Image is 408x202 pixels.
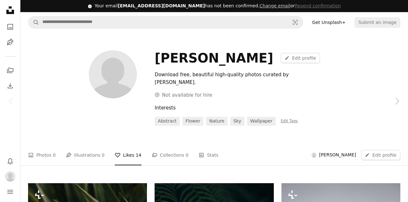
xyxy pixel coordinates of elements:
[155,117,180,126] a: abstract
[155,50,273,66] div: [PERSON_NAME]
[288,16,303,28] button: Visual search
[182,117,203,126] a: flower
[53,152,56,159] span: 0
[230,117,244,126] a: sky
[186,152,189,159] span: 0
[4,155,17,168] button: Notifications
[95,3,341,9] div: Your email has not been confirmed.
[152,145,189,165] a: Collections 0
[308,17,349,27] a: Get Unsplash+
[155,71,326,86] div: Download free, beautiful high-quality photos curated by [PERSON_NAME].
[4,36,17,49] a: Illustrations
[155,91,212,99] div: Not available for hire
[89,50,137,98] img: Avatar of user Sharon VanHoven
[386,71,408,132] a: Next
[311,153,317,158] img: Avatar of user Sharon VanHoven
[247,117,276,126] a: wallpaper
[4,64,17,77] a: Collections
[4,185,17,198] button: Menu
[28,145,56,165] a: Photos 0
[259,3,290,8] a: Change email
[118,3,205,8] span: [EMAIL_ADDRESS][DOMAIN_NAME]
[28,16,39,28] button: Search Unsplash
[281,119,298,123] span: Edit Tags
[361,150,400,160] a: Edit profile
[281,119,298,124] a: Edit Tags
[4,20,17,33] a: Photos
[354,17,400,27] button: Submit an image
[206,117,227,126] a: nature
[319,152,356,158] span: [PERSON_NAME]
[5,171,15,182] img: Avatar of user Sharon VanHoven
[199,145,218,165] a: Stats
[4,170,17,183] button: Profile
[295,3,341,9] button: Resend confirmation
[102,152,105,159] span: 0
[281,53,320,63] a: Edit profile
[28,16,303,29] form: Find visuals sitewide
[155,104,400,112] div: Interests
[259,3,341,8] span: or
[66,145,105,165] a: Illustrations 0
